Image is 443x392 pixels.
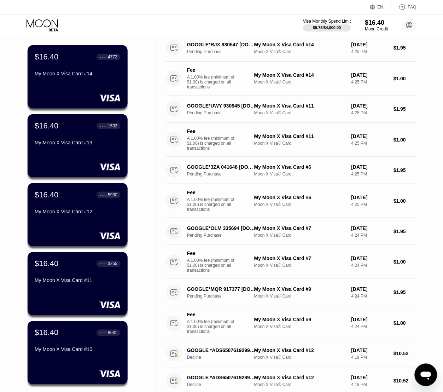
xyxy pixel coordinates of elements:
div: A 1.00% fee (minimum of $1.00) is charged on all transactions [187,136,240,151]
div: Fee [187,312,237,318]
div: 4:24 PM [351,263,388,268]
div: Pending Purchase [187,110,261,115]
div: Visa Monthly Spend Limit [303,19,351,24]
div: 4:24 PM [351,324,388,329]
div: $16.40 [35,190,58,200]
div: GOOGLE*OLM 335694 [DOMAIN_NAME][URL][GEOGRAPHIC_DATA] [187,225,256,231]
div: My Moon X Visa Card #9 [254,317,346,323]
div: 4:25 PM [351,141,388,146]
div: 3255 [108,261,117,266]
div: My Moon X Visa Card #11 [35,278,121,283]
iframe: Nút để khởi chạy cửa sổ nhắn tin [415,364,437,386]
div: GOOGLE*3ZA 041648 [DOMAIN_NAME][URL][GEOGRAPHIC_DATA] [187,164,256,170]
div: Pending Purchase [187,294,261,299]
div: 4:24 PM [351,233,388,238]
div: Moon X Visa® Card [254,355,346,360]
div: FeeA 1.00% fee (minimum of $1.00) is charged on all transactionsMy Moon X Visa Card #9Moon X Visa... [166,306,416,340]
div: [DATE] [351,72,388,78]
div: FeeA 1.00% fee (minimum of $1.00) is charged on all transactionsMy Moon X Visa Card #6Moon X Visa... [166,184,416,218]
div: A 1.00% fee (minimum of $1.00) is charged on all transactions [187,319,240,334]
div: Moon X Visa® Card [254,80,346,85]
div: Moon X Visa® Card [254,141,346,146]
div: [DATE] [351,348,388,353]
div: My Moon X Visa Card #9 [254,287,346,292]
div: ● ● ● ● [100,263,107,265]
div: A 1.00% fee (minimum of $1.00) is charged on all transactions [187,75,240,90]
div: Decline [187,355,261,360]
div: $16.40 [35,328,58,338]
div: ● ● ● ● [100,125,107,127]
div: GOOGLE*RJX 930547 [DOMAIN_NAME][URL][GEOGRAPHIC_DATA]Pending PurchaseMy Moon X Visa Card #14Moon ... [166,34,416,62]
div: FeeA 1.00% fee (minimum of $1.00) is charged on all transactionsMy Moon X Visa Card #7Moon X Visa... [166,245,416,279]
div: Moon Credit [365,27,388,31]
div: FAQ [392,4,416,11]
div: Pending Purchase [187,49,261,54]
div: Fee [187,67,237,73]
div: $16.40Moon Credit [365,19,388,31]
div: EN [370,4,392,11]
div: My Moon X Visa Card #12 [254,375,346,381]
div: 4:19 PM [351,355,388,360]
div: Fee [187,128,237,134]
div: Pending Purchase [187,172,261,177]
div: [DATE] [351,103,388,109]
div: GOOGLE *ADS6507619299 [EMAIL_ADDRESS] [187,375,256,381]
div: 4:25 PM [351,80,388,85]
div: EN [378,5,384,10]
div: GOOGLE*OLM 335694 [DOMAIN_NAME][URL][GEOGRAPHIC_DATA]Pending PurchaseMy Moon X Visa Card #7Moon X... [166,218,416,245]
div: ● ● ● ● [100,56,107,58]
div: ● ● ● ● [100,194,107,196]
div: 8681 [108,330,117,335]
div: $10.52 [394,378,416,384]
div: FeeA 1.00% fee (minimum of $1.00) is charged on all transactionsMy Moon X Visa Card #11Moon X Vis... [166,123,416,157]
div: ● ● ● ● [100,332,107,334]
div: My Moon X Visa Card #7 [254,256,346,261]
div: A 1.00% fee (minimum of $1.00) is charged on all transactions [187,197,240,212]
div: My Moon X Visa Card #6 [254,195,346,200]
div: [DATE] [351,375,388,381]
div: $1.95 [394,106,416,112]
div: 4:25 PM [351,172,388,177]
div: $1.00 [394,198,416,204]
div: Fee [187,190,237,195]
div: $16.40 [35,52,58,62]
div: [DATE] [351,133,388,139]
div: My Moon X Visa Card #7 [254,225,346,231]
div: [DATE] [351,164,388,170]
div: 4:18 PM [351,382,388,387]
div: Moon X Visa® Card [254,110,346,115]
div: My Moon X Visa Card #6 [254,164,346,170]
div: [DATE] [351,195,388,200]
div: Moon X Visa® Card [254,49,346,54]
div: $16.40 [365,19,388,27]
div: Decline [187,382,261,387]
div: Moon X Visa® Card [254,233,346,238]
div: $1.95 [394,167,416,173]
div: A 1.00% fee (minimum of $1.00) is charged on all transactions [187,258,240,273]
div: My Moon X Visa Card #12 [254,348,346,353]
div: FeeA 1.00% fee (minimum of $1.00) is charged on all transactionsMy Moon X Visa Card #14Moon X Vis... [166,62,416,96]
div: $1.95 [394,45,416,51]
div: Moon X Visa® Card [254,382,346,387]
div: GOOGLE*MQR 917377 [DOMAIN_NAME][URL][GEOGRAPHIC_DATA]Pending PurchaseMy Moon X Visa Card #9Moon X... [166,279,416,306]
div: $16.40● ● ● ●1532My Moon X Visa Card #13 [28,114,128,178]
div: $16.40 [35,259,58,269]
div: FAQ [408,5,416,10]
div: 4:25 PM [351,49,388,54]
div: $1.95 [394,290,416,295]
div: Moon X Visa® Card [254,202,346,207]
div: [DATE] [351,317,388,323]
div: My Moon X Visa Card #14 [35,71,121,76]
div: Moon X Visa® Card [254,294,346,299]
div: Pending Purchase [187,233,261,238]
div: $1.00 [394,137,416,143]
div: GOOGLE*3ZA 041648 [DOMAIN_NAME][URL][GEOGRAPHIC_DATA]Pending PurchaseMy Moon X Visa Card #6Moon X... [166,157,416,184]
div: 4:25 PM [351,110,388,115]
div: $1.95 [394,229,416,234]
div: $1.00 [394,321,416,326]
div: GOOGLE*RJX 930547 [DOMAIN_NAME][URL][GEOGRAPHIC_DATA] [187,42,256,47]
div: GOOGLE*UWY 930945 [DOMAIN_NAME][URL][GEOGRAPHIC_DATA] [187,103,256,109]
div: Moon X Visa® Card [254,263,346,268]
div: 5930 [108,192,117,197]
div: $1.00 [394,76,416,81]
